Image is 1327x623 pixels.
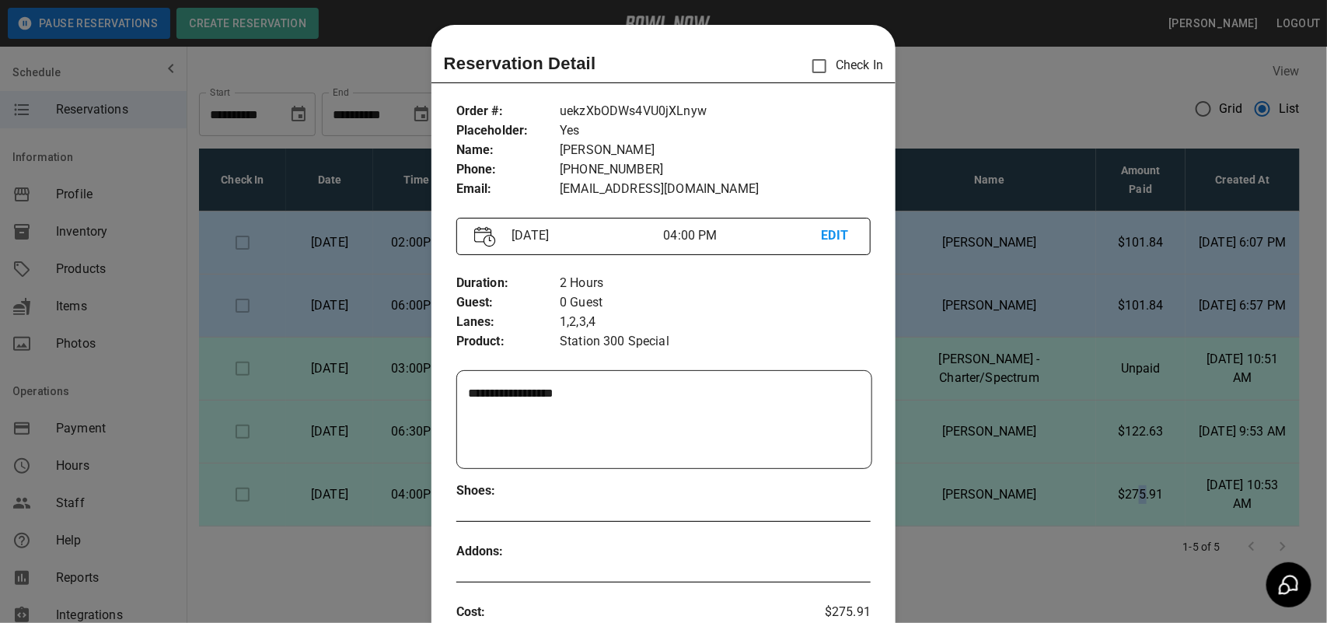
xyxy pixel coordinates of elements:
p: 04:00 PM [663,226,821,245]
p: Product : [456,332,560,352]
p: Yes [560,121,871,141]
p: Phone : [456,160,560,180]
p: EDIT [822,226,854,246]
p: 2 Hours [560,274,871,293]
p: Name : [456,141,560,160]
p: Reservation Detail [444,51,596,76]
p: $275.91 [801,603,871,622]
p: 1,2,3,4 [560,313,871,332]
p: Station 300 Special [560,332,871,352]
p: 0 Guest [560,293,871,313]
p: Duration : [456,274,560,293]
p: Email : [456,180,560,199]
p: Cost : [456,603,802,622]
p: [PERSON_NAME] [560,141,871,160]
img: Vector [474,226,496,247]
p: Addons : [456,542,560,562]
p: [EMAIL_ADDRESS][DOMAIN_NAME] [560,180,871,199]
p: [DATE] [505,226,663,245]
p: [PHONE_NUMBER] [560,160,871,180]
p: Placeholder : [456,121,560,141]
p: Order # : [456,102,560,121]
p: Lanes : [456,313,560,332]
p: Guest : [456,293,560,313]
p: Shoes : [456,481,560,501]
p: Check In [803,50,883,82]
p: uekzXbODWs4VU0jXLnyw [560,102,871,121]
